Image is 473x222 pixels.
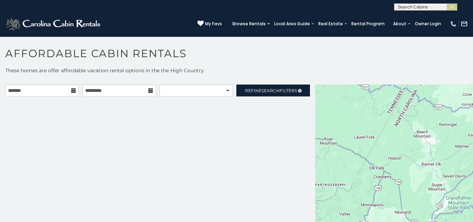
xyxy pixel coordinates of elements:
[411,19,445,29] a: Owner Login
[461,20,468,27] img: mail-regular-white.png
[229,19,269,29] a: Browse Rentals
[315,19,346,29] a: Real Estate
[271,19,313,29] a: Local Area Guide
[390,19,410,29] a: About
[450,20,457,27] img: phone-regular-white.png
[348,19,388,29] a: Rental Program
[5,17,102,31] img: White-1-2.png
[236,85,310,96] a: RefineSearchFilters
[197,20,222,27] a: My Favs
[262,88,280,93] span: Search
[245,88,297,93] span: Refine Filters
[205,21,222,27] span: My Favs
